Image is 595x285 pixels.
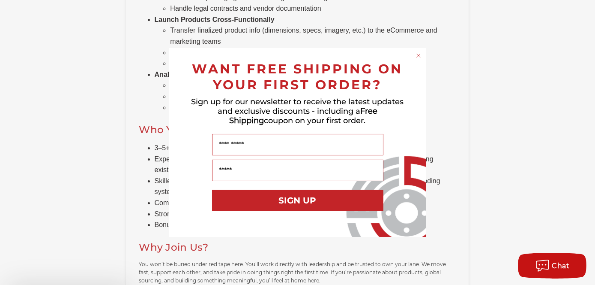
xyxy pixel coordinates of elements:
span: Free Shipping [230,106,378,125]
span: WANT FREE SHIPPING ON YOUR FIRST ORDER? [192,61,403,93]
span: Sign up for our newsletter to receive the latest updates and exclusive discounts - including a co... [191,97,404,125]
span: Chat [552,262,570,270]
button: Close dialog [414,52,423,60]
button: SIGN UP [212,190,383,211]
button: Chat [518,253,586,279]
